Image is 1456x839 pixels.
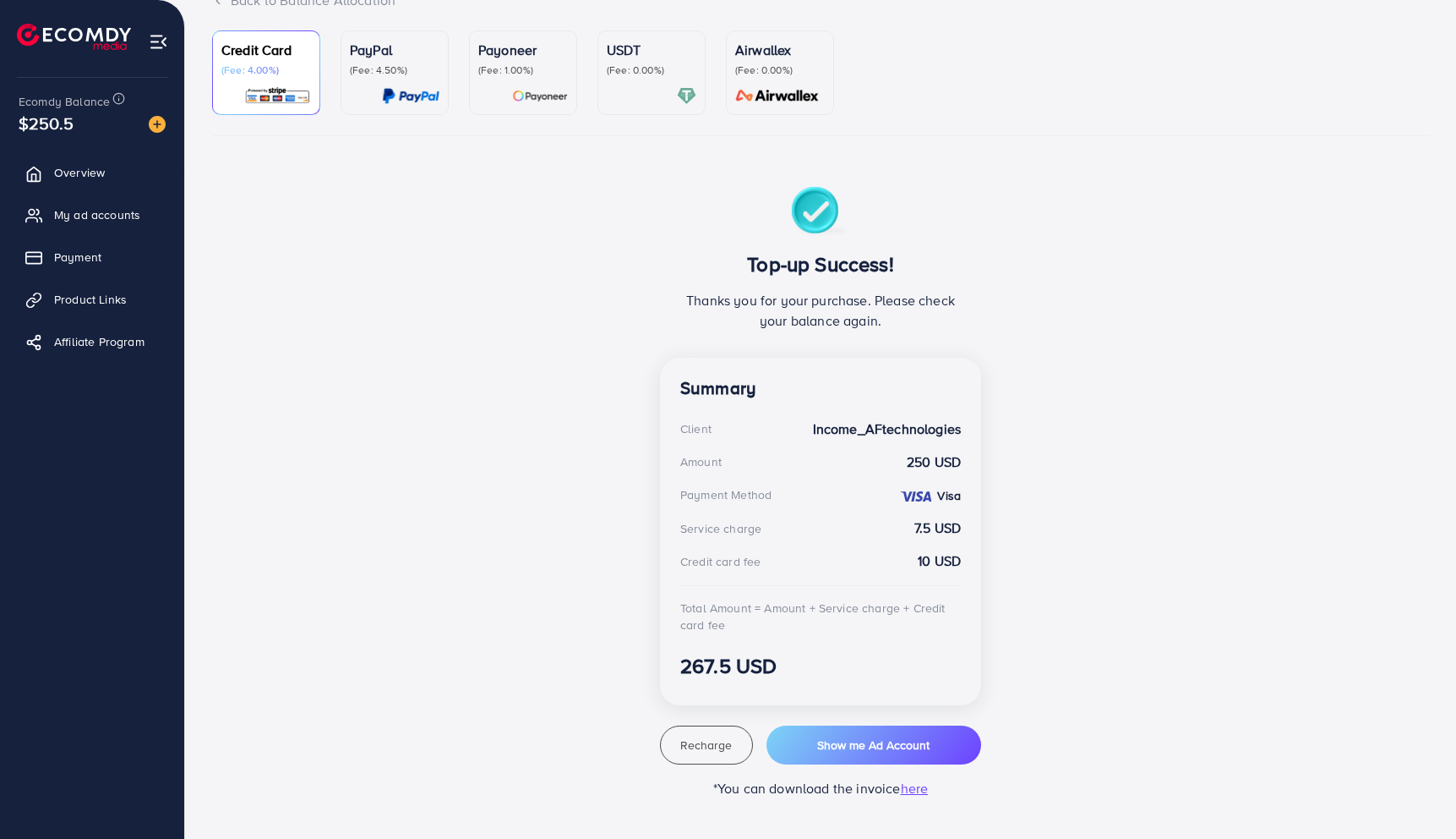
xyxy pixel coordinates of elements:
[914,518,961,538] strong: 7.5 USD
[813,419,961,439] strong: Income_AFtechnologies
[730,86,825,106] img: card
[680,737,732,754] span: Recharge
[680,600,961,634] div: Total Amount = Amount + Service charge + Credit card fee
[54,291,127,308] span: Product Links
[937,487,961,504] strong: Visa
[512,86,568,106] img: card
[54,249,101,266] span: Payment
[907,452,961,472] strong: 250 USD
[680,520,761,537] div: Service charge
[680,453,722,470] div: Amount
[13,282,172,316] a: Product Links
[791,187,851,239] img: success
[221,40,311,60] p: Credit Card
[382,86,439,106] img: card
[350,40,439,60] p: PayPal
[735,40,825,60] p: Airwallex
[478,63,568,77] p: (Fee: 1.00%)
[901,779,929,798] span: here
[680,654,961,678] h3: 267.5 USD
[17,24,131,50] img: logo
[680,290,961,331] p: Thanks you for your purchase. Please check your balance again.
[13,325,172,359] a: Affiliate Program
[54,206,140,223] span: My ad accounts
[735,63,825,77] p: (Fee: 0.00%)
[918,551,961,571] strong: 10 USD
[766,726,981,765] button: Show me Ad Account
[244,86,311,106] img: card
[680,553,761,570] div: Credit card fee
[817,737,930,754] span: Show me Ad Account
[221,63,311,77] p: (Fee: 4.00%)
[478,40,568,60] p: Payoneer
[19,93,110,110] span: Ecomdy Balance
[13,240,172,274] a: Payment
[680,420,712,437] div: Client
[13,156,172,189] a: Overview
[149,116,166,133] img: image
[54,164,105,181] span: Overview
[350,63,439,77] p: (Fee: 4.50%)
[680,486,772,503] div: Payment Method
[54,333,145,350] span: Affiliate Program
[149,32,168,52] img: menu
[660,778,981,798] p: *You can download the invoice
[899,490,933,503] img: credit
[660,726,753,765] button: Recharge
[680,378,961,399] h4: Summary
[677,86,696,106] img: card
[607,63,696,77] p: (Fee: 0.00%)
[1384,763,1443,826] iframe: Chat
[680,252,961,277] h3: Top-up Success!
[13,198,172,232] a: My ad accounts
[23,93,69,153] span: $250.5
[607,40,696,60] p: USDT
